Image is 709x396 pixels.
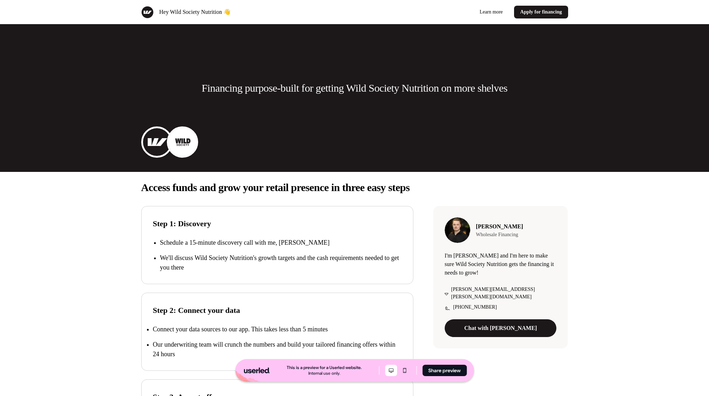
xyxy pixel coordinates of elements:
p: Wholesale Financing [476,231,523,238]
p: Financing purpose-built for getting Wild Society Nutrition on more shelves [202,81,508,95]
div: Internal use only. [308,370,340,376]
a: Learn more [474,6,508,18]
p: Hey Wild Society Nutrition 👋 [159,8,231,16]
a: Apply for financing [514,6,568,18]
div: This is a preview for a Userled website. [287,365,362,370]
p: [PHONE_NUMBER] [453,303,497,311]
p: Access funds and grow your retail presence in three easy steps [141,180,568,195]
p: I'm [PERSON_NAME] and I'm here to make sure Wild Society Nutrition gets the financing it needs to... [445,251,557,277]
p: Our underwriting team will crunch the numbers and build your tailored financing offers within 24 ... [153,341,396,358]
button: Mobile mode [398,365,411,376]
p: [PERSON_NAME][EMAIL_ADDRESS][PERSON_NAME][DOMAIN_NAME] [451,286,556,300]
p: Connect your data sources to our app. This takes less than 5 minutes [153,326,328,333]
p: Step 2: Connect your data [153,304,402,316]
button: Share preview [422,365,467,376]
p: We'll discuss Wild Society Nutrition's growth targets and the cash requirements needed to get you... [160,253,402,272]
p: Schedule a 15-minute discovery call with me, [PERSON_NAME] [160,238,402,248]
button: Desktop mode [385,365,397,376]
p: Step 1: Discovery [153,218,402,229]
a: Chat with [PERSON_NAME] [445,319,557,337]
p: [PERSON_NAME] [476,222,523,231]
